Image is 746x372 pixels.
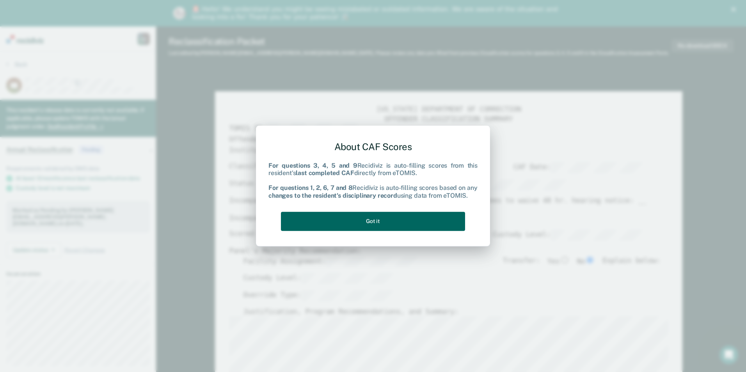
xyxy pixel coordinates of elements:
[296,169,354,177] b: last completed CAF
[173,7,186,19] img: Profile image for Kim
[268,184,352,192] b: For questions 1, 2, 6, 7 and 8
[268,192,397,199] b: changes to the resident's disciplinary record
[268,162,357,169] b: For questions 3, 4, 5 and 9
[281,212,465,231] button: Got it
[731,7,739,12] div: Close
[268,162,478,199] div: Recidiviz is auto-filling scores from this resident's directly from eTOMIS. Recidiviz is auto-fil...
[268,135,478,159] div: About CAF Scores
[192,5,560,21] div: 🚨 Hello! We understand you might be seeing mislabeled or outdated information. We are aware of th...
